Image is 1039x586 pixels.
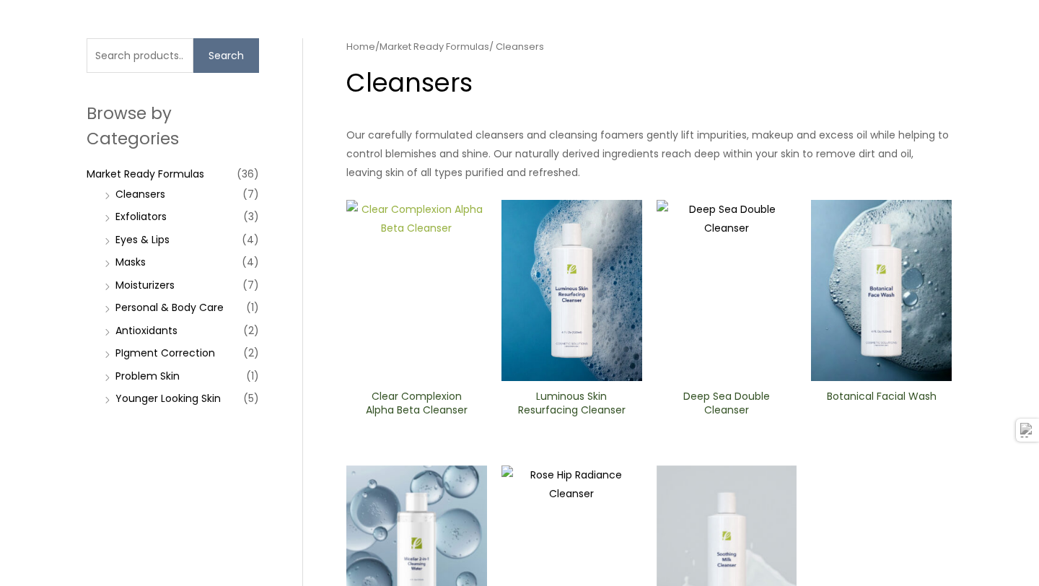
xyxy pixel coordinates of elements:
[115,187,165,201] a: Cleansers
[346,38,952,56] nav: Breadcrumb
[242,184,259,204] span: (7)
[115,255,146,269] a: Masks
[246,297,259,318] span: (1)
[87,38,193,73] input: Search products…
[246,366,259,386] span: (1)
[359,390,475,422] a: Clear Complexion Alpha Beta ​Cleanser
[346,200,487,382] img: Clear Complexion Alpha Beta ​Cleanser
[346,40,375,53] a: Home
[115,391,221,406] a: Younger Looking Skin
[243,388,259,408] span: (5)
[657,200,797,382] img: Deep Sea Double Cleanser
[87,101,259,150] h2: Browse by Categories
[668,390,784,422] a: Deep Sea Double Cleanser
[237,164,259,184] span: (36)
[115,278,175,292] a: Moisturizers
[193,38,259,73] button: Search
[514,390,630,417] h2: Luminous Skin Resurfacing ​Cleanser
[243,206,259,227] span: (3)
[87,167,204,181] a: Market Ready Formulas
[242,252,259,272] span: (4)
[115,369,180,383] a: Problem Skin
[242,275,259,295] span: (7)
[115,209,167,224] a: Exfoliators
[668,390,784,417] h2: Deep Sea Double Cleanser
[346,65,952,100] h1: Cleansers
[242,229,259,250] span: (4)
[115,300,224,315] a: Personal & Body Care
[380,40,489,53] a: Market Ready Formulas
[823,390,939,422] a: Botanical Facial Wash
[514,390,630,422] a: Luminous Skin Resurfacing ​Cleanser
[823,390,939,417] h2: Botanical Facial Wash
[501,200,642,382] img: Luminous Skin Resurfacing ​Cleanser
[243,320,259,341] span: (2)
[115,346,215,360] a: PIgment Correction
[115,232,170,247] a: Eyes & Lips
[359,390,475,417] h2: Clear Complexion Alpha Beta ​Cleanser
[243,343,259,363] span: (2)
[811,200,952,382] img: Botanical Facial Wash
[115,323,177,338] a: Antioxidants
[346,126,952,182] p: Our carefully formulated cleansers and cleansing foamers gently lift impurities, makeup and exces...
